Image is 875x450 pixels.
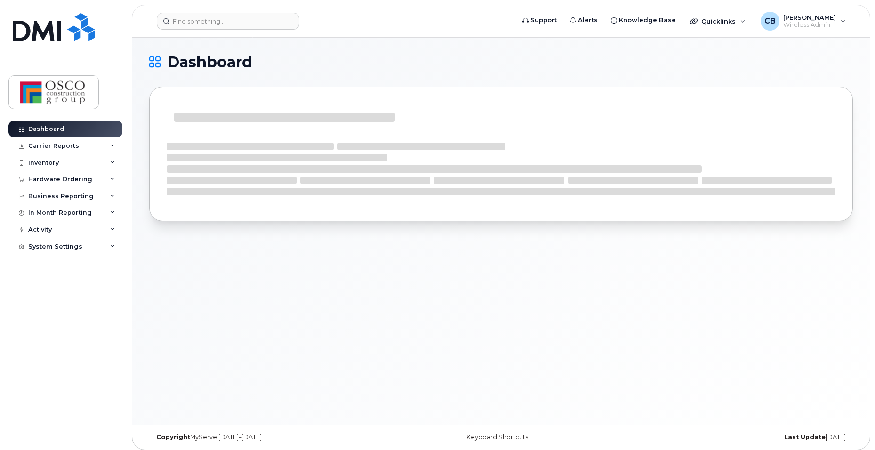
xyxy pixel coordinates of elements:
a: Keyboard Shortcuts [466,434,528,441]
div: MyServe [DATE]–[DATE] [149,434,384,441]
strong: Copyright [156,434,190,441]
span: Dashboard [167,55,252,69]
strong: Last Update [784,434,826,441]
div: [DATE] [618,434,853,441]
